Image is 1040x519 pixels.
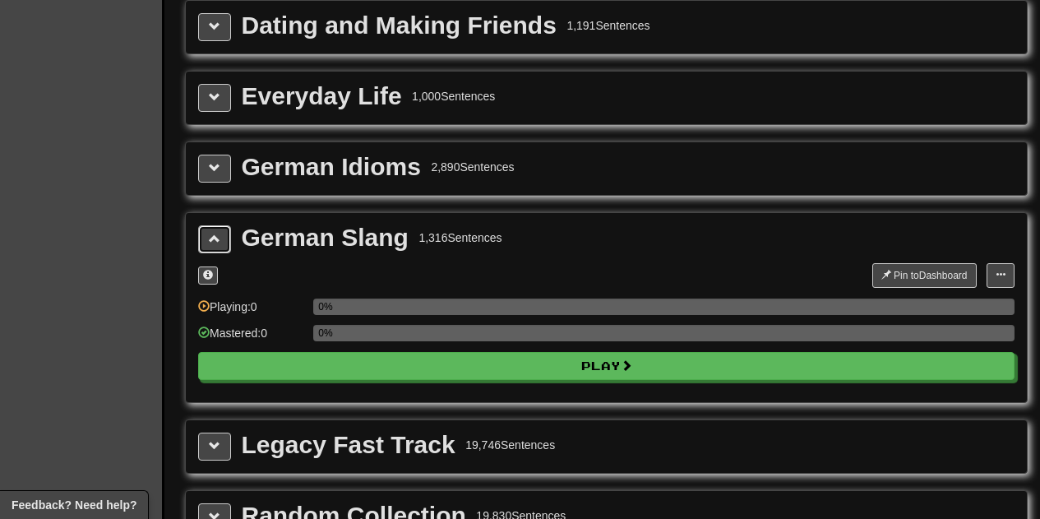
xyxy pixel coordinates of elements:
[242,155,421,179] div: German Idioms
[412,88,495,104] div: 1,000 Sentences
[242,433,455,457] div: Legacy Fast Track
[465,437,555,453] div: 19,746 Sentences
[872,263,977,288] button: Pin toDashboard
[242,84,402,109] div: Everyday Life
[198,352,1015,380] button: Play
[198,299,305,326] div: Playing: 0
[566,17,649,34] div: 1,191 Sentences
[242,13,557,38] div: Dating and Making Friends
[12,497,136,513] span: Open feedback widget
[418,229,502,246] div: 1,316 Sentences
[431,159,514,175] div: 2,890 Sentences
[242,225,409,250] div: German Slang
[198,325,305,352] div: Mastered: 0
